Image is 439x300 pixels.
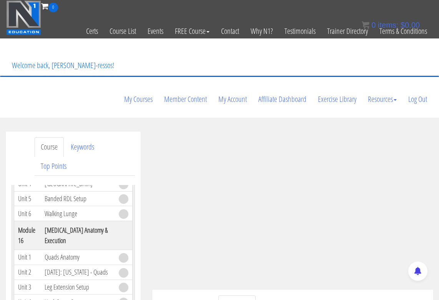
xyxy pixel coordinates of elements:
[14,265,41,280] td: Unit 2
[362,21,369,29] img: icon11.png
[321,12,374,50] a: Trainer Directory
[48,3,58,12] span: 0
[312,81,362,118] a: Exercise Library
[169,12,215,50] a: FREE Course
[35,157,73,176] a: Top Points
[41,250,115,265] td: Quads Anatomy
[378,21,398,29] span: items:
[35,137,64,157] a: Course
[41,191,115,206] td: Banded RDL Setup
[6,0,41,35] img: n1-education
[104,12,142,50] a: Course List
[118,81,158,118] a: My Courses
[213,81,253,118] a: My Account
[253,81,312,118] a: Affiliate Dashboard
[245,12,279,50] a: Why N1?
[41,1,58,11] a: 0
[14,221,41,250] th: Module 16
[374,12,433,50] a: Terms & Conditions
[41,206,115,221] td: Walking Lunge
[41,280,115,295] td: Leg Extension Setup
[215,12,245,50] a: Contact
[6,50,120,81] p: Welcome back, [PERSON_NAME]-ressos!
[401,21,420,29] bdi: 0.00
[142,12,169,50] a: Events
[401,21,405,29] span: $
[371,21,376,29] span: 0
[14,280,41,295] td: Unit 3
[14,206,41,221] td: Unit 6
[362,21,420,29] a: 0 items: $0.00
[158,81,213,118] a: Member Content
[402,81,433,118] a: Log Out
[14,250,41,265] td: Unit 1
[41,265,115,280] td: [DATE]: [US_STATE] - Quads
[14,191,41,206] td: Unit 5
[65,137,100,157] a: Keywords
[80,12,104,50] a: Certs
[41,221,115,250] th: [MEDICAL_DATA] Anatomy & Execution
[362,81,402,118] a: Resources
[279,12,321,50] a: Testimonials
